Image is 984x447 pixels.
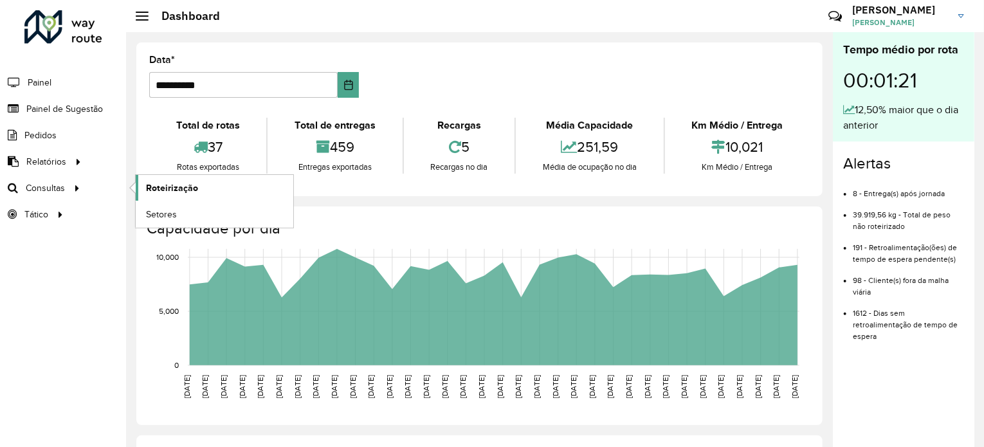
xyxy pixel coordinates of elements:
[668,118,806,133] div: Km Médio / Entrega
[551,375,560,398] text: [DATE]
[24,208,48,221] span: Tático
[156,253,179,261] text: 10,000
[717,375,725,398] text: [DATE]
[698,375,707,398] text: [DATE]
[853,298,964,342] li: 1612 - Dias sem retroalimentação de tempo de espera
[441,375,449,398] text: [DATE]
[271,133,399,161] div: 459
[668,161,806,174] div: Km Médio / Entrega
[519,118,660,133] div: Média Capacidade
[821,3,849,30] a: Contato Rápido
[662,375,670,398] text: [DATE]
[28,76,51,89] span: Painel
[275,375,283,398] text: [DATE]
[152,161,263,174] div: Rotas exportadas
[183,375,191,398] text: [DATE]
[174,361,179,369] text: 0
[754,375,762,398] text: [DATE]
[843,59,964,102] div: 00:01:21
[407,161,511,174] div: Recargas no dia
[349,375,357,398] text: [DATE]
[477,375,486,398] text: [DATE]
[271,161,399,174] div: Entregas exportadas
[271,118,399,133] div: Total de entregas
[159,307,179,315] text: 5,000
[338,72,360,98] button: Choose Date
[843,41,964,59] div: Tempo médio por rota
[853,265,964,298] li: 98 - Cliente(s) fora da malha viária
[624,375,633,398] text: [DATE]
[146,181,198,195] span: Roteirização
[26,102,103,116] span: Painel de Sugestão
[149,52,175,68] label: Data
[149,9,220,23] h2: Dashboard
[533,375,541,398] text: [DATE]
[514,375,522,398] text: [DATE]
[152,133,263,161] div: 37
[238,375,246,398] text: [DATE]
[256,375,264,398] text: [DATE]
[407,118,511,133] div: Recargas
[735,375,743,398] text: [DATE]
[853,232,964,265] li: 191 - Retroalimentação(ões) de tempo de espera pendente(s)
[219,375,228,398] text: [DATE]
[24,129,57,142] span: Pedidos
[680,375,688,398] text: [DATE]
[146,208,177,221] span: Setores
[367,375,375,398] text: [DATE]
[790,375,799,398] text: [DATE]
[852,4,949,16] h3: [PERSON_NAME]
[519,133,660,161] div: 251,59
[569,375,578,398] text: [DATE]
[404,375,412,398] text: [DATE]
[496,375,504,398] text: [DATE]
[136,201,293,227] a: Setores
[853,178,964,199] li: 8 - Entrega(s) após jornada
[843,154,964,173] h4: Alertas
[606,375,615,398] text: [DATE]
[201,375,210,398] text: [DATE]
[772,375,780,398] text: [DATE]
[853,199,964,232] li: 39.919,56 kg - Total de peso não roteirizado
[588,375,596,398] text: [DATE]
[519,161,660,174] div: Média de ocupação no dia
[422,375,430,398] text: [DATE]
[311,375,320,398] text: [DATE]
[152,118,263,133] div: Total de rotas
[26,181,65,195] span: Consultas
[668,133,806,161] div: 10,021
[643,375,651,398] text: [DATE]
[852,17,949,28] span: [PERSON_NAME]
[26,155,66,169] span: Relatórios
[459,375,468,398] text: [DATE]
[843,102,964,133] div: 12,50% maior que o dia anterior
[136,175,293,201] a: Roteirização
[330,375,338,398] text: [DATE]
[147,219,810,238] h4: Capacidade por dia
[407,133,511,161] div: 5
[385,375,394,398] text: [DATE]
[293,375,302,398] text: [DATE]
